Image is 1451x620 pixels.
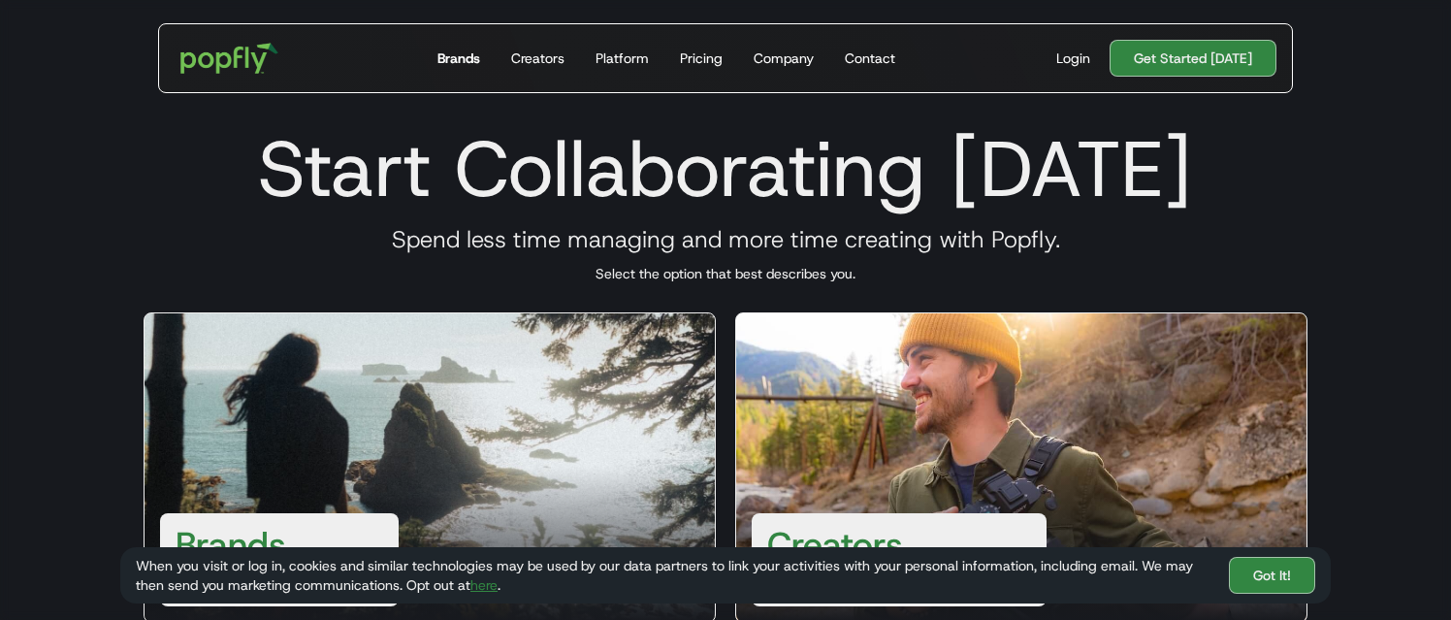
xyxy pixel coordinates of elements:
[837,24,903,92] a: Contact
[437,49,480,68] div: Brands
[470,576,498,594] a: here
[511,49,564,68] div: Creators
[680,49,723,68] div: Pricing
[120,225,1331,254] h3: Spend less time managing and more time creating with Popfly.
[176,521,286,568] h3: Brands
[1229,557,1315,594] a: Got It!
[1048,49,1098,68] a: Login
[430,24,488,92] a: Brands
[596,49,649,68] div: Platform
[167,29,292,87] a: home
[746,24,822,92] a: Company
[1056,49,1090,68] div: Login
[120,122,1331,215] h1: Start Collaborating [DATE]
[754,49,814,68] div: Company
[845,49,895,68] div: Contact
[672,24,730,92] a: Pricing
[767,521,903,568] h3: Creators
[503,24,572,92] a: Creators
[120,264,1331,283] p: Select the option that best describes you.
[588,24,657,92] a: Platform
[1110,40,1276,77] a: Get Started [DATE]
[136,556,1213,595] div: When you visit or log in, cookies and similar technologies may be used by our data partners to li...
